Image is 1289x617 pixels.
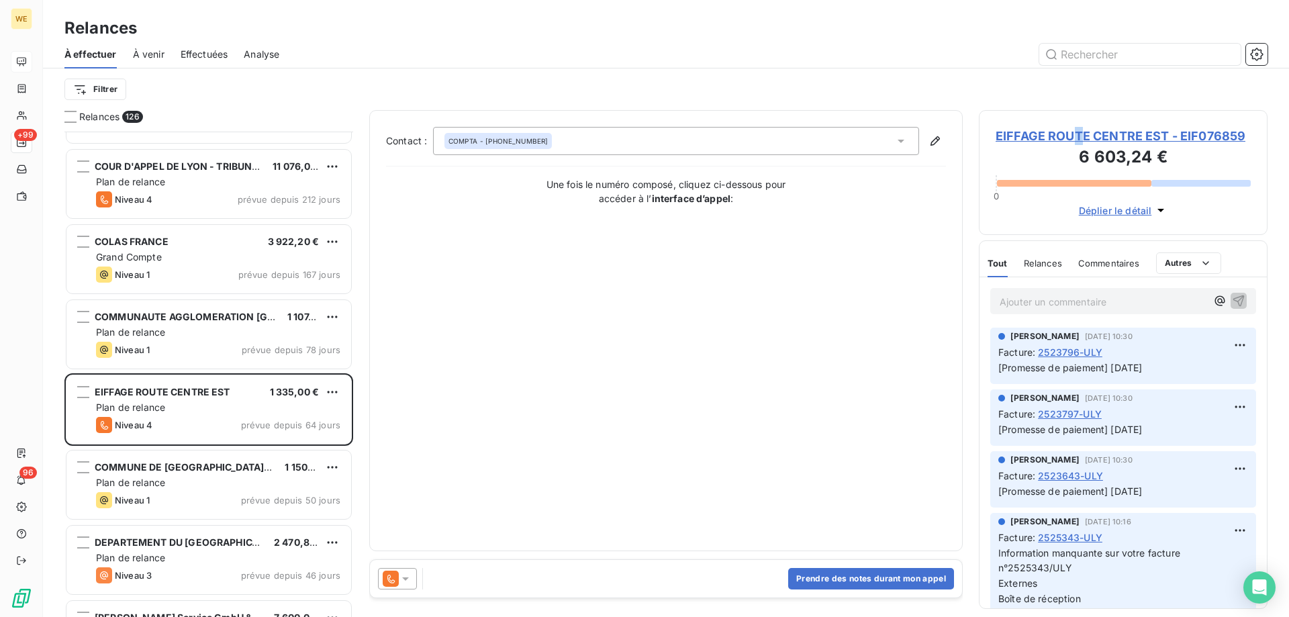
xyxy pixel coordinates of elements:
span: Facture : [998,469,1035,483]
p: Une fois le numéro composé, cliquez ci-dessous pour accéder à l’ : [532,177,800,205]
span: [DATE] 10:16 [1085,518,1131,526]
span: prévue depuis 78 jours [242,344,340,355]
span: Facture : [998,345,1035,359]
span: 2525343-ULY [1038,530,1102,544]
span: [DATE] 10:30 [1085,332,1133,340]
span: 2523797-ULY [1038,407,1102,421]
span: Externes [998,577,1037,589]
input: Rechercher [1039,44,1241,65]
span: Niveau 4 [115,420,152,430]
h3: Relances [64,16,137,40]
span: À venir [133,48,164,61]
span: Plan de relance [96,176,165,187]
span: prévue depuis 64 jours [241,420,340,430]
span: 1 107,60 € [287,311,333,322]
img: Logo LeanPay [11,587,32,609]
div: - [PHONE_NUMBER] [448,136,548,146]
span: Boîte de réception [998,593,1081,604]
span: [PERSON_NAME] [1010,392,1080,404]
span: prévue depuis 212 jours [238,194,340,205]
span: Niveau 1 [115,495,150,506]
span: Niveau 3 [115,570,152,581]
button: Déplier le détail [1075,203,1172,218]
span: 0 [994,191,999,201]
span: 126 [122,111,142,123]
span: [DATE] 10:30 [1085,394,1133,402]
span: [PERSON_NAME] [1010,330,1080,342]
span: +99 [14,129,37,141]
span: 96 [19,467,37,479]
span: [Promesse de paiement] [DATE] [998,362,1142,373]
span: [DATE] 10:30 [1085,456,1133,464]
label: Contact : [386,134,433,148]
span: Analyse [244,48,279,61]
span: Tout [988,258,1008,269]
span: COMMUNAUTE AGGLOMERATION [GEOGRAPHIC_DATA] [95,311,356,322]
span: Plan de relance [96,477,165,488]
span: COMMUNE DE [GEOGRAPHIC_DATA][PERSON_NAME] [95,461,344,473]
span: [PERSON_NAME] [1010,516,1080,528]
span: EIFFAGE ROUTE CENTRE EST - EIF076859 [996,127,1251,145]
span: Relances [79,110,120,124]
span: [Promesse de paiement] [DATE] [998,424,1142,435]
span: Facture : [998,530,1035,544]
span: Commentaires [1078,258,1140,269]
span: COLAS FRANCE [95,236,169,247]
span: COUR D'APPEL DE LYON - TRIBUNAL JUD [95,160,285,172]
span: Grand Compte [96,251,162,263]
span: 11 076,00 € [273,160,326,172]
div: WE [11,8,32,30]
span: EIFFAGE ROUTE CENTRE EST [95,386,230,397]
span: Déplier le détail [1079,203,1152,218]
span: Effectuées [181,48,228,61]
span: Niveau 1 [115,269,150,280]
span: prévue depuis 167 jours [238,269,340,280]
span: [Promesse de paiement] [DATE] [998,485,1142,497]
span: À effectuer [64,48,117,61]
div: Open Intercom Messenger [1243,571,1276,604]
span: Niveau 4 [115,194,152,205]
button: Autres [1156,252,1221,274]
h3: 6 603,24 € [996,145,1251,172]
span: prévue depuis 50 jours [241,495,340,506]
span: 2523643-ULY [1038,469,1103,483]
span: Plan de relance [96,552,165,563]
button: Prendre des notes durant mon appel [788,568,954,589]
strong: interface d’appel [652,193,731,204]
span: Relances [1024,258,1062,269]
span: 3 922,20 € [268,236,320,247]
span: Facture : [998,407,1035,421]
span: 1 335,00 € [270,386,320,397]
div: grid [64,132,353,617]
span: Plan de relance [96,326,165,338]
button: Filtrer [64,79,126,100]
span: Plan de relance [96,401,165,413]
span: Information manquante sur votre facture n°2525343/ULY [998,547,1183,574]
span: [PERSON_NAME] [1010,454,1080,466]
span: COMPTA [448,136,477,146]
span: Niveau 1 [115,344,150,355]
span: DEPARTEMENT DU [GEOGRAPHIC_DATA] [95,536,285,548]
span: prévue depuis 46 jours [241,570,340,581]
span: 2 470,80 € [274,536,325,548]
span: 1 150,20 € [285,461,332,473]
span: 2523796-ULY [1038,345,1102,359]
